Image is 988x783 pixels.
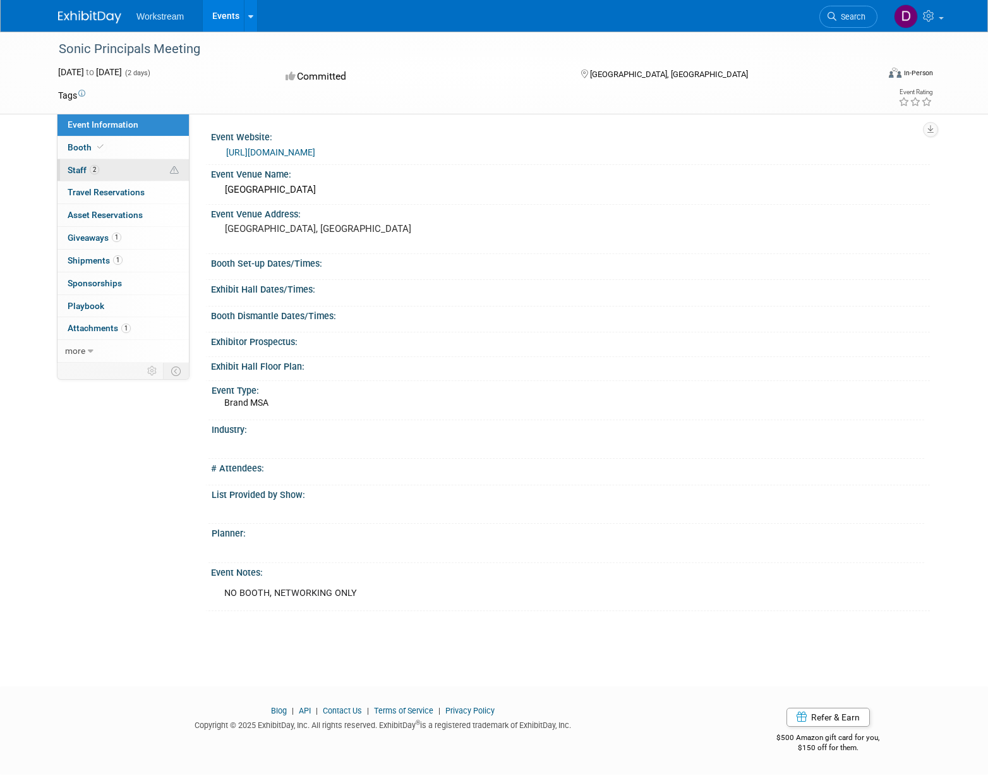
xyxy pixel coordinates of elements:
[226,147,315,157] a: [URL][DOMAIN_NAME]
[289,706,297,715] span: |
[212,524,924,540] div: Planner:
[323,706,362,715] a: Contact Us
[57,340,189,362] a: more
[84,67,96,77] span: to
[212,485,924,501] div: List Provided by Show:
[726,724,931,753] div: $500 Amazon gift card for you,
[299,706,311,715] a: API
[97,143,104,150] i: Booth reservation complete
[903,68,933,78] div: In-Person
[58,717,708,731] div: Copyright © 2025 ExhibitDay, Inc. All rights reserved. ExhibitDay is a registered trademark of Ex...
[271,706,287,715] a: Blog
[57,272,189,294] a: Sponsorships
[224,398,268,408] span: Brand MSA
[112,233,121,242] span: 1
[68,233,121,243] span: Giveaways
[894,4,918,28] img: Dwight Smith
[313,706,321,715] span: |
[124,69,150,77] span: (2 days)
[57,181,189,203] a: Travel Reservations
[898,89,932,95] div: Event Rating
[164,363,190,379] td: Toggle Event Tabs
[68,255,123,265] span: Shipments
[212,381,924,397] div: Event Type:
[57,204,189,226] a: Asset Reservations
[374,706,433,715] a: Terms of Service
[68,278,122,288] span: Sponsorships
[58,67,122,77] span: [DATE] [DATE]
[68,323,131,333] span: Attachments
[211,459,930,475] div: # Attendees:
[215,581,790,606] div: NO BOOTH, NETWORKING ONLY
[68,301,104,311] span: Playbook
[68,142,106,152] span: Booth
[57,227,189,249] a: Giveaways1
[212,420,924,436] div: Industry:
[211,254,930,270] div: Booth Set-up Dates/Times:
[211,280,930,296] div: Exhibit Hall Dates/Times:
[364,706,372,715] span: |
[836,12,865,21] span: Search
[68,210,143,220] span: Asset Reservations
[142,363,164,379] td: Personalize Event Tab Strip
[220,180,920,200] div: [GEOGRAPHIC_DATA]
[445,706,495,715] a: Privacy Policy
[58,11,121,23] img: ExhibitDay
[58,89,85,102] td: Tags
[57,159,189,181] a: Staff2
[889,68,901,78] img: Format-Inperson.png
[282,66,561,88] div: Committed
[170,165,179,176] span: Potential Scheduling Conflict -- at least one attendee is tagged in another overlapping event.
[435,706,443,715] span: |
[57,137,189,159] a: Booth
[57,250,189,272] a: Shipments1
[786,708,870,727] a: Refer & Earn
[68,119,138,130] span: Event Information
[211,165,930,181] div: Event Venue Name:
[211,563,930,579] div: Event Notes:
[803,66,933,85] div: Event Format
[590,70,748,79] span: [GEOGRAPHIC_DATA], [GEOGRAPHIC_DATA]
[57,114,189,136] a: Event Information
[121,324,131,333] span: 1
[68,187,145,197] span: Travel Reservations
[68,165,99,175] span: Staff
[65,346,85,356] span: more
[113,255,123,265] span: 1
[54,38,858,61] div: Sonic Principals Meeting
[211,205,930,221] div: Event Venue Address:
[416,719,420,726] sup: ®
[819,6,877,28] a: Search
[211,128,930,143] div: Event Website:
[726,743,931,753] div: $150 off for them.
[90,165,99,174] span: 2
[211,332,930,348] div: Exhibitor Prospectus:
[225,223,497,234] pre: [GEOGRAPHIC_DATA], [GEOGRAPHIC_DATA]
[211,307,930,322] div: Booth Dismantle Dates/Times:
[57,317,189,339] a: Attachments1
[57,295,189,317] a: Playbook
[211,357,930,373] div: Exhibit Hall Floor Plan:
[136,11,184,21] span: Workstream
